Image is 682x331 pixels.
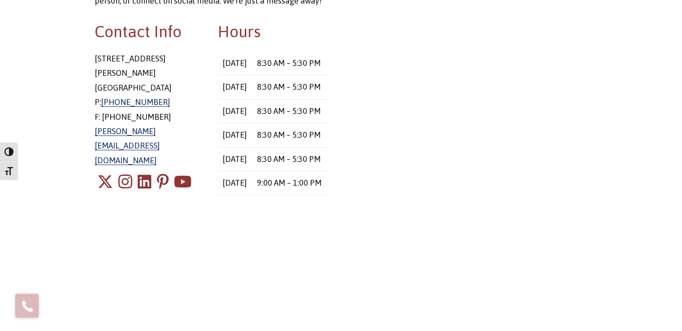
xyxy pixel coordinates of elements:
[257,130,321,139] time: 8:30 AM – 5:30 PM
[95,52,205,168] p: [STREET_ADDRESS] [PERSON_NAME][GEOGRAPHIC_DATA] P: F: [PHONE_NUMBER]
[257,106,321,116] time: 8:30 AM – 5:30 PM
[97,168,113,196] a: X
[218,171,252,195] td: [DATE]
[257,154,321,164] time: 8:30 AM – 5:30 PM
[257,178,321,187] time: 9:00 AM – 1:00 PM
[138,168,152,196] a: LinkedIn
[257,82,321,91] time: 8:30 AM – 5:30 PM
[95,20,205,43] h2: Contact Info
[218,147,252,171] td: [DATE]
[257,58,321,68] time: 8:30 AM – 5:30 PM
[174,168,191,196] a: Youtube
[218,20,328,43] h2: Hours
[218,123,252,147] td: [DATE]
[95,126,160,165] a: [PERSON_NAME][EMAIL_ADDRESS][DOMAIN_NAME]
[218,99,252,123] td: [DATE]
[157,168,169,196] a: Pinterest
[118,168,132,196] a: Instagram
[101,97,170,107] a: [PHONE_NUMBER]
[218,75,252,99] td: [DATE]
[218,52,252,75] td: [DATE]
